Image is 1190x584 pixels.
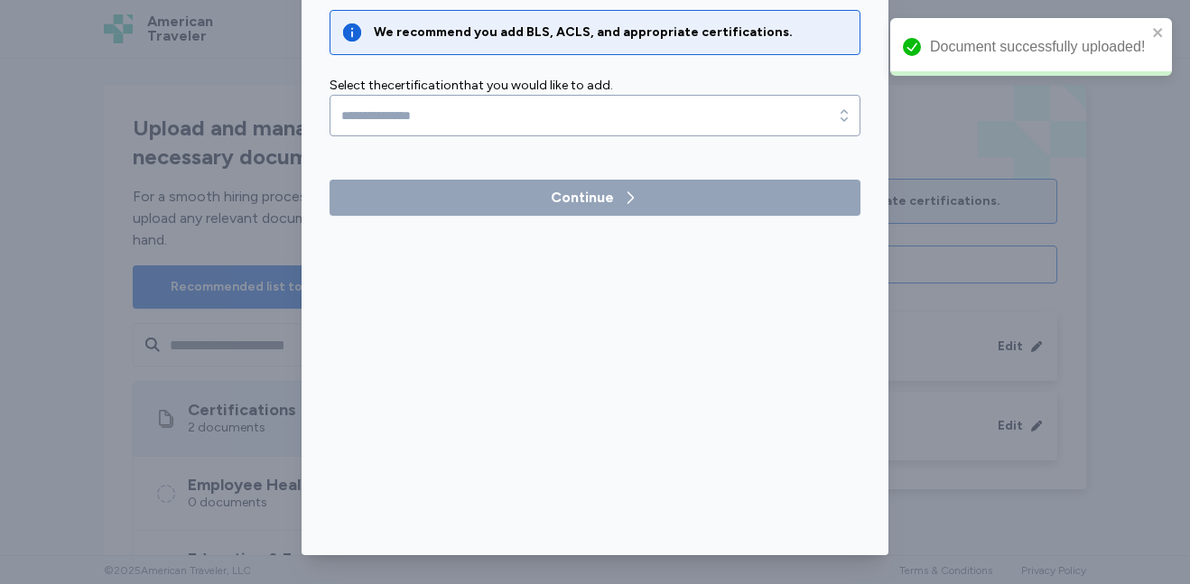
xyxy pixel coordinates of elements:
[551,187,614,209] div: Continue
[330,77,860,95] div: Select the certification that you would like to add.
[374,23,793,42] div: We recommend you add BLS, ACLS, and appropriate certifications.
[330,180,860,216] button: Continue
[1152,25,1165,40] button: close
[930,36,1147,58] div: Document successfully uploaded!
